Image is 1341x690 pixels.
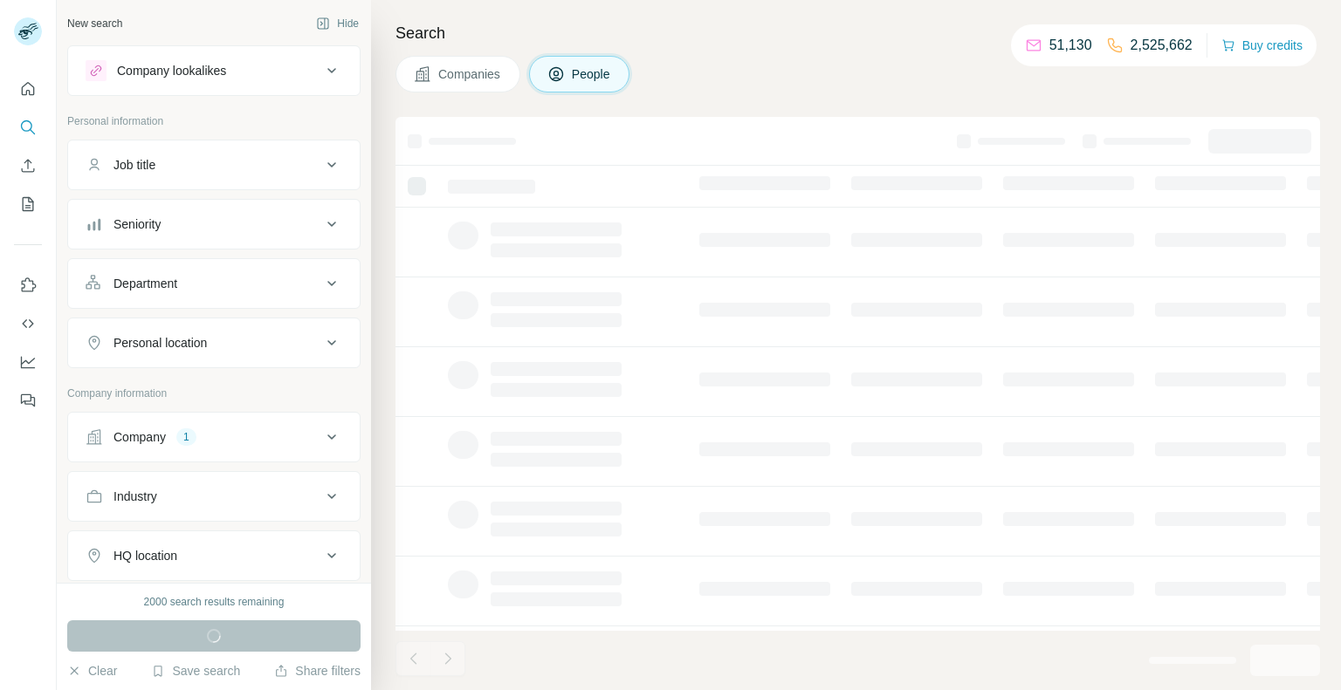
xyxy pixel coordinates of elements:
button: Company lookalikes [68,50,360,92]
button: Dashboard [14,346,42,378]
span: People [572,65,612,83]
button: Company1 [68,416,360,458]
div: Company [113,428,166,446]
div: Company lookalikes [117,62,226,79]
div: New search [67,16,122,31]
button: My lists [14,188,42,220]
p: 2,525,662 [1131,35,1193,56]
div: 2000 search results remaining [144,594,285,610]
p: Personal information [67,113,361,129]
div: 1 [176,429,196,445]
div: Industry [113,488,157,505]
p: 51,130 [1049,35,1092,56]
button: Buy credits [1221,33,1303,58]
div: HQ location [113,547,177,564]
p: Company information [67,386,361,401]
span: Companies [438,65,502,83]
div: Personal location [113,334,207,352]
button: Clear [67,662,117,680]
button: Save search [151,662,240,680]
button: Use Surfe API [14,308,42,339]
h4: Search [395,21,1320,45]
button: Hide [304,10,371,37]
button: Job title [68,144,360,186]
button: Department [68,263,360,304]
button: Use Surfe on LinkedIn [14,270,42,301]
button: Quick start [14,73,42,105]
div: Job title [113,156,155,174]
button: HQ location [68,535,360,577]
div: Department [113,275,177,292]
button: Industry [68,475,360,517]
button: Feedback [14,385,42,416]
button: Personal location [68,322,360,364]
button: Share filters [274,662,361,680]
div: Seniority [113,215,161,233]
button: Enrich CSV [14,150,42,181]
button: Seniority [68,203,360,245]
button: Search [14,112,42,143]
